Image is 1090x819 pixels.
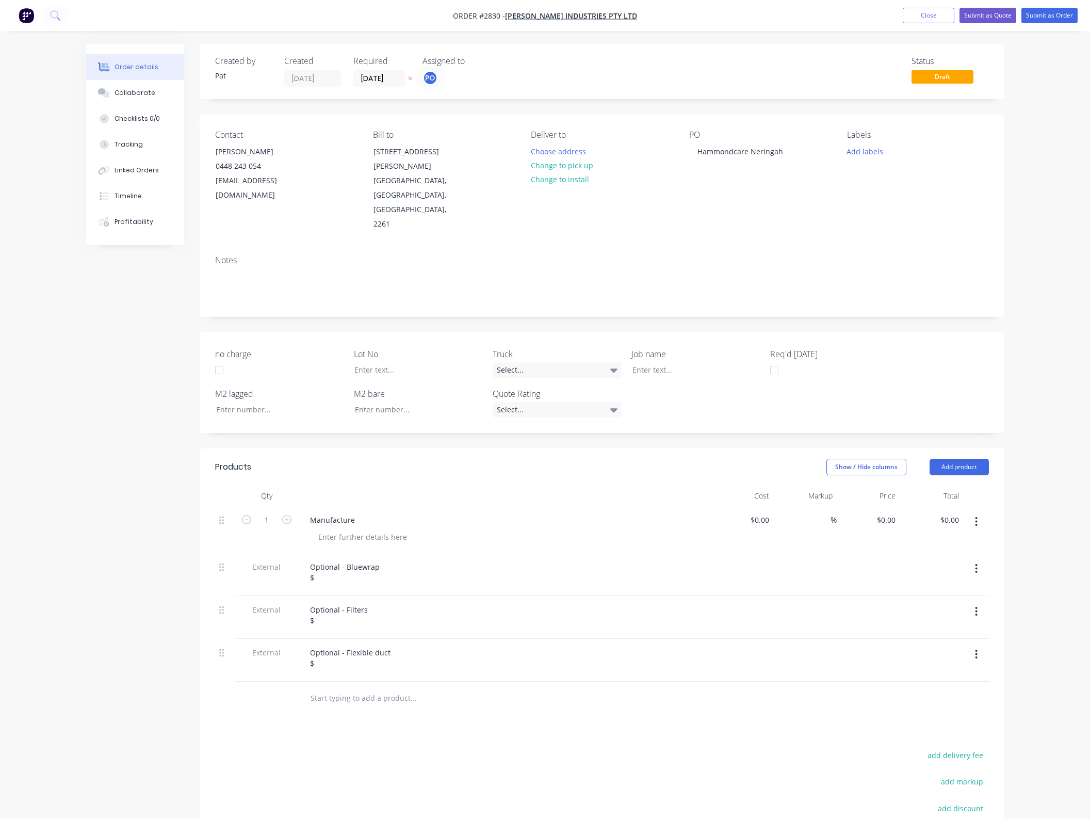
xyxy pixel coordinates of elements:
button: Change to pick up [525,158,598,172]
div: Contact [215,130,356,140]
span: External [240,561,294,572]
button: Submit as Quote [959,8,1016,23]
button: Order details [86,54,184,80]
label: Job name [631,348,760,360]
label: Truck [493,348,622,360]
div: [STREET_ADDRESS][PERSON_NAME][GEOGRAPHIC_DATA], [GEOGRAPHIC_DATA], [GEOGRAPHIC_DATA], 2261 [365,144,468,232]
button: Choose address [525,144,591,158]
div: Products [215,461,251,473]
button: Change to install [525,172,594,186]
div: Profitability [115,217,153,227]
button: Collaborate [86,80,184,106]
div: Notes [215,255,989,265]
div: Hammondcare Neringah [689,144,791,159]
div: Created [284,56,341,66]
input: Enter number... [207,402,344,417]
a: [PERSON_NAME] Industries Pty Ltd [505,11,637,21]
label: M2 lagged [215,388,344,400]
div: [EMAIL_ADDRESS][DOMAIN_NAME] [216,173,301,202]
div: [PERSON_NAME] [216,144,301,159]
div: Order details [115,62,158,72]
div: Select... [493,362,622,378]
div: Optional - Bluewrap $ [302,559,388,585]
div: Collaborate [115,88,155,98]
div: Linked Orders [115,166,159,175]
label: Req'd [DATE] [770,348,899,360]
div: Cost [710,486,774,506]
div: 0448 243 054 [216,159,301,173]
div: [PERSON_NAME]0448 243 054[EMAIL_ADDRESS][DOMAIN_NAME] [207,144,310,203]
label: Lot No [354,348,483,360]
button: add delivery fee [922,748,989,762]
div: Manufacture [302,512,363,527]
img: Factory [19,8,34,23]
span: Draft [912,70,973,83]
button: Add labels [841,144,889,158]
div: Bill to [373,130,514,140]
div: PO [689,130,831,140]
span: External [240,647,294,658]
button: Close [903,8,954,23]
div: Price [837,486,900,506]
div: Qty [236,486,298,506]
button: Tracking [86,132,184,157]
div: Labels [847,130,988,140]
button: Linked Orders [86,157,184,183]
button: Profitability [86,209,184,235]
div: Deliver to [531,130,672,140]
div: Select... [493,402,622,417]
div: Timeline [115,191,142,201]
div: Markup [773,486,837,506]
div: Status [912,56,989,66]
div: Required [353,56,410,66]
span: Order #2830 - [453,11,505,21]
div: Tracking [115,140,143,149]
div: Total [900,486,963,506]
div: Pat [215,70,272,81]
button: Show / Hide columns [826,459,906,475]
button: Add product [930,459,989,475]
span: External [240,604,294,615]
button: add markup [936,775,989,789]
div: [STREET_ADDRESS][PERSON_NAME] [373,144,459,173]
div: Checklists 0/0 [115,114,160,123]
button: add discount [933,801,989,815]
label: Quote Rating [493,388,622,400]
div: Created by [215,56,272,66]
div: Optional - Filters $ [302,602,376,628]
button: Submit as Order [1021,8,1078,23]
div: Optional - Flexible duct $ [302,645,399,671]
input: Start typing to add a product... [310,688,516,709]
label: no charge [215,348,344,360]
button: Checklists 0/0 [86,106,184,132]
button: PO [422,70,438,86]
input: Enter number... [346,402,482,417]
div: Assigned to [422,56,526,66]
span: % [831,514,837,526]
label: M2 bare [354,388,483,400]
div: [GEOGRAPHIC_DATA], [GEOGRAPHIC_DATA], [GEOGRAPHIC_DATA], 2261 [373,173,459,231]
button: Timeline [86,183,184,209]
